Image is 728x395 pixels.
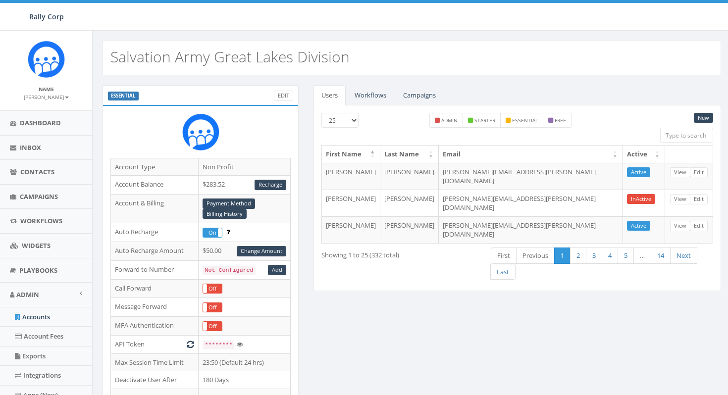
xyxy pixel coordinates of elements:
[670,167,690,178] a: View
[395,85,444,105] a: Campaigns
[203,209,247,219] a: Billing History
[380,190,439,216] td: [PERSON_NAME]
[203,284,222,294] div: OnOff
[111,223,199,242] td: Auto Recharge
[651,247,671,264] a: 14
[491,247,517,264] a: First
[24,92,69,101] a: [PERSON_NAME]
[111,158,199,176] td: Account Type
[623,146,665,163] th: Active: activate to sort column ascending
[20,118,61,127] span: Dashboard
[321,247,476,260] div: Showing 1 to 25 (332 total)
[313,85,346,105] a: Users
[274,91,293,101] a: Edit
[199,158,291,176] td: Non Profit
[111,336,199,354] td: API Token
[633,247,651,264] a: …
[690,221,708,231] a: Edit
[660,128,713,143] input: Type to search
[110,49,350,65] h2: Salvation Army Great Lakes Division
[347,85,394,105] a: Workflows
[618,247,634,264] a: 5
[199,353,291,371] td: 23:59 (Default 24 hrs)
[111,242,199,261] td: Auto Recharge Amount
[670,194,690,204] a: View
[29,12,64,21] span: Rally Corp
[441,117,458,124] small: admin
[602,247,618,264] a: 4
[439,216,623,243] td: [PERSON_NAME][EMAIL_ADDRESS][PERSON_NAME][DOMAIN_NAME]
[203,321,222,332] div: OnOff
[16,290,39,299] span: Admin
[22,241,51,250] span: Widgets
[111,298,199,317] td: Message Forward
[322,190,380,216] td: [PERSON_NAME]
[182,113,219,150] img: Rally_Corp_Icon_1.png
[24,94,69,100] small: [PERSON_NAME]
[627,221,650,231] a: Active
[627,167,650,178] a: Active
[39,86,54,93] small: Name
[203,266,255,275] code: Not Configured
[439,163,623,190] td: [PERSON_NAME][EMAIL_ADDRESS][PERSON_NAME][DOMAIN_NAME]
[203,303,222,312] label: Off
[380,216,439,243] td: [PERSON_NAME]
[226,227,230,236] span: Enable to prevent campaign failure.
[28,41,65,78] img: Icon_1.png
[322,216,380,243] td: [PERSON_NAME]
[380,146,439,163] th: Last Name: activate to sort column ascending
[20,167,54,176] span: Contacts
[439,190,623,216] td: [PERSON_NAME][EMAIL_ADDRESS][PERSON_NAME][DOMAIN_NAME]
[555,117,566,124] small: free
[694,113,713,123] a: New
[108,92,139,100] label: ESSENTIAL
[690,194,708,204] a: Edit
[570,247,586,264] a: 2
[20,143,41,152] span: Inbox
[19,266,57,275] span: Playbooks
[322,163,380,190] td: [PERSON_NAME]
[586,247,602,264] a: 3
[380,163,439,190] td: [PERSON_NAME]
[554,247,571,264] a: 1
[20,216,62,225] span: Workflows
[187,341,194,347] i: Generate New Token
[20,192,58,201] span: Campaigns
[439,146,623,163] th: Email: activate to sort column ascending
[490,264,516,280] a: Last
[474,117,495,124] small: starter
[237,246,286,256] a: Change Amount
[111,279,199,298] td: Call Forward
[111,194,199,223] td: Account & Billing
[690,167,708,178] a: Edit
[111,317,199,336] td: MFA Authentication
[627,194,655,204] a: InActive
[322,146,380,163] th: First Name: activate to sort column descending
[111,371,199,389] td: Deactivate User After
[199,176,291,195] td: $283.52
[268,265,286,275] a: Add
[255,180,286,190] a: Recharge
[199,242,291,261] td: $50.00
[670,221,690,231] a: View
[203,284,222,294] label: Off
[670,247,697,264] a: Next
[512,117,538,124] small: essential
[203,302,222,313] div: OnOff
[111,260,199,279] td: Forward to Number
[203,228,222,238] div: OnOff
[111,353,199,371] td: Max Session Time Limit
[203,198,255,209] a: Payment Method
[199,371,291,389] td: 180 Days
[111,176,199,195] td: Account Balance
[516,247,555,264] a: Previous
[203,322,222,331] label: Off
[203,228,222,238] label: On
